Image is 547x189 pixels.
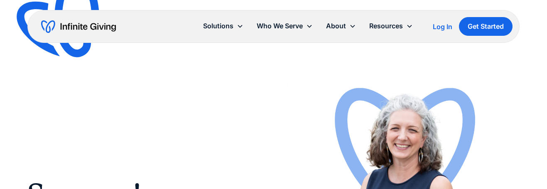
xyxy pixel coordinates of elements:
div: Log In [433,23,452,30]
a: home [41,20,116,33]
div: Solutions [196,17,250,35]
div: Solutions [203,20,233,32]
div: Who We Serve [257,20,303,32]
div: About [326,20,346,32]
div: Resources [369,20,403,32]
div: Resources [363,17,419,35]
a: Get Started [459,17,513,36]
div: About [319,17,363,35]
div: Who We Serve [250,17,319,35]
a: Log In [433,22,452,32]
